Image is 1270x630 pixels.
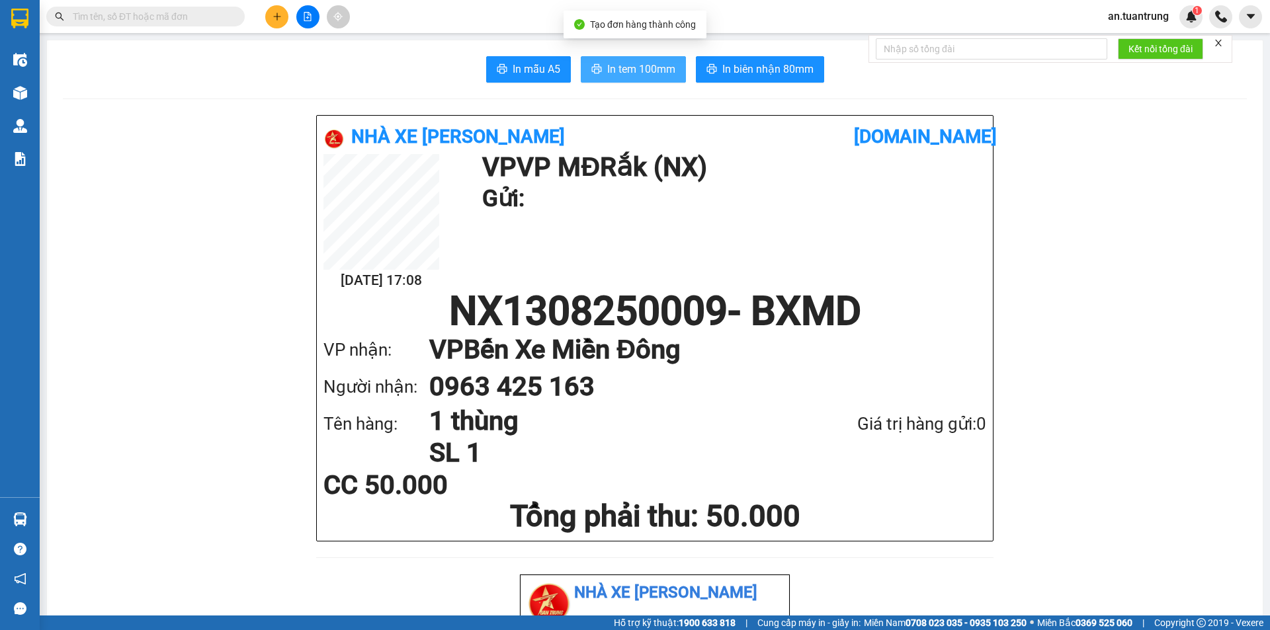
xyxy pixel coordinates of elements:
[482,154,980,180] h1: VP VP MĐRắk (NX)
[265,5,288,28] button: plus
[1142,615,1144,630] span: |
[854,126,997,147] b: [DOMAIN_NAME]
[126,13,158,26] span: Nhận:
[1097,8,1179,24] span: an.tuantrung
[906,617,1027,628] strong: 0708 023 035 - 0935 103 250
[757,615,861,630] span: Cung cấp máy in - giấy in:
[876,38,1107,59] input: Nhập số tổng đài
[1214,38,1223,48] span: close
[745,615,747,630] span: |
[581,56,686,83] button: printerIn tem 100mm
[526,580,784,606] li: Nhà xe [PERSON_NAME]
[486,56,571,83] button: printerIn mẫu A5
[323,128,345,149] img: logo.jpg
[323,411,429,438] div: Tên hàng:
[429,331,960,368] h1: VP Bến Xe Miền Đông
[429,368,960,405] h1: 0963 425 163
[13,119,27,133] img: warehouse-icon
[73,9,229,24] input: Tìm tên, số ĐT hoặc mã đơn
[1037,615,1132,630] span: Miền Bắc
[11,9,28,28] img: logo-vxr
[607,61,675,77] span: In tem 100mm
[1030,620,1034,625] span: ⚪️
[1128,42,1193,56] span: Kết nối tổng đài
[14,602,26,615] span: message
[591,63,602,76] span: printer
[11,13,32,26] span: Gửi:
[303,12,312,21] span: file-add
[513,61,560,77] span: In mẫu A5
[1118,38,1203,59] button: Kết nối tổng đài
[126,46,200,92] span: CHÂN THÀNH
[11,11,117,43] div: VP MĐRắk (NX)
[323,374,429,401] div: Người nhận:
[1185,11,1197,22] img: icon-new-feature
[323,498,986,534] h1: Tổng phải thu: 50.000
[323,472,542,498] div: CC 50.000
[55,12,64,21] span: search
[1215,11,1227,22] img: phone-icon
[351,126,565,147] b: Nhà xe [PERSON_NAME]
[864,615,1027,630] span: Miền Nam
[126,27,233,46] div: 0943437976
[273,12,282,21] span: plus
[13,53,27,67] img: warehouse-icon
[14,543,26,555] span: question-circle
[323,336,429,364] div: VP nhận:
[722,61,814,77] span: In biên nhận 80mm
[497,63,507,76] span: printer
[1195,6,1199,15] span: 1
[706,63,717,76] span: printer
[787,411,986,438] div: Giá trị hàng gửi: 0
[590,19,696,30] span: Tạo đơn hàng thành công
[13,512,27,526] img: warehouse-icon
[429,405,787,437] h1: 1 thùng
[126,11,233,27] div: ĐỒNG NAI
[13,152,27,166] img: solution-icon
[1245,11,1257,22] span: caret-down
[14,572,26,585] span: notification
[323,270,439,292] h2: [DATE] 17:08
[1239,5,1262,28] button: caret-down
[574,19,585,30] span: check-circle
[1193,6,1202,15] sup: 1
[526,580,572,627] img: logo.jpg
[333,12,343,21] span: aim
[614,615,736,630] span: Hỗ trợ kỹ thuật:
[679,617,736,628] strong: 1900 633 818
[429,437,787,469] h1: SL 1
[296,5,319,28] button: file-add
[696,56,824,83] button: printerIn biên nhận 80mm
[13,86,27,100] img: warehouse-icon
[1197,618,1206,627] span: copyright
[1076,617,1132,628] strong: 0369 525 060
[327,5,350,28] button: aim
[482,180,980,217] h1: Gửi:
[126,53,146,67] span: DĐ:
[323,292,986,331] h1: NX1308250009 - BXMD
